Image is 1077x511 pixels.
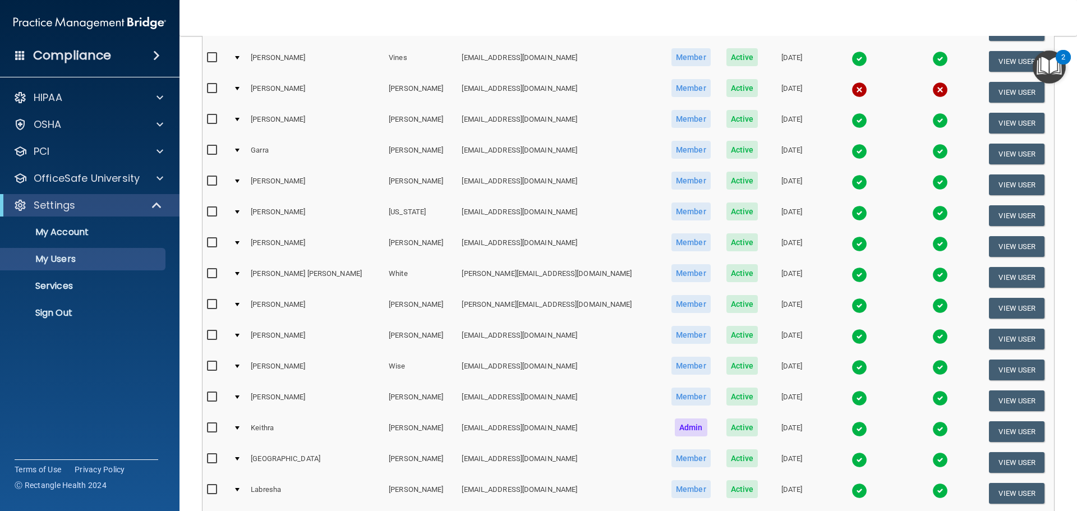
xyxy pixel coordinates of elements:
span: Active [726,449,758,467]
img: tick.e7d51cea.svg [852,174,867,190]
img: tick.e7d51cea.svg [852,421,867,437]
span: Active [726,79,758,97]
p: HIPAA [34,91,62,104]
td: [DATE] [766,447,818,478]
p: OSHA [34,118,62,131]
span: Member [671,264,711,282]
button: View User [989,174,1044,195]
td: [PERSON_NAME] [384,447,457,478]
span: Member [671,357,711,375]
td: [PERSON_NAME] [246,385,384,416]
button: View User [989,236,1044,257]
td: [PERSON_NAME] [246,200,384,231]
td: [PERSON_NAME] [246,324,384,355]
button: View User [989,452,1044,473]
img: tick.e7d51cea.svg [852,452,867,468]
td: [PERSON_NAME] [384,108,457,139]
p: PCI [34,145,49,158]
td: [DATE] [766,231,818,262]
td: [PERSON_NAME] [384,293,457,324]
img: tick.e7d51cea.svg [852,483,867,499]
td: [PERSON_NAME][EMAIL_ADDRESS][DOMAIN_NAME] [457,262,663,293]
td: [PERSON_NAME] [384,324,457,355]
td: [EMAIL_ADDRESS][DOMAIN_NAME] [457,355,663,385]
td: Labresha [246,478,384,509]
span: Active [726,202,758,220]
td: [PERSON_NAME] [246,169,384,200]
button: View User [989,82,1044,103]
td: [PERSON_NAME] [384,385,457,416]
img: tick.e7d51cea.svg [932,144,948,159]
td: [EMAIL_ADDRESS][DOMAIN_NAME] [457,108,663,139]
td: [EMAIL_ADDRESS][DOMAIN_NAME] [457,231,663,262]
td: Keithra [246,416,384,447]
td: [PERSON_NAME] [246,108,384,139]
img: tick.e7d51cea.svg [852,390,867,406]
td: [PERSON_NAME] [246,77,384,108]
img: PMB logo [13,12,166,34]
td: [EMAIL_ADDRESS][DOMAIN_NAME] [457,385,663,416]
img: tick.e7d51cea.svg [932,421,948,437]
span: Active [726,264,758,282]
img: tick.e7d51cea.svg [852,236,867,252]
img: tick.e7d51cea.svg [852,205,867,221]
img: tick.e7d51cea.svg [932,267,948,283]
img: tick.e7d51cea.svg [932,360,948,375]
span: Active [726,110,758,128]
td: [PERSON_NAME] [PERSON_NAME] [246,262,384,293]
p: Services [7,280,160,292]
h4: Compliance [33,48,111,63]
img: tick.e7d51cea.svg [932,452,948,468]
td: [PERSON_NAME] [246,231,384,262]
button: View User [989,298,1044,319]
img: tick.e7d51cea.svg [852,298,867,314]
a: PCI [13,145,163,158]
span: Member [671,48,711,66]
img: tick.e7d51cea.svg [932,174,948,190]
td: [PERSON_NAME] [384,169,457,200]
td: [DATE] [766,46,818,77]
div: 2 [1061,57,1065,72]
span: Active [726,388,758,406]
span: Active [726,326,758,344]
img: tick.e7d51cea.svg [932,236,948,252]
img: tick.e7d51cea.svg [852,329,867,344]
img: tick.e7d51cea.svg [932,329,948,344]
button: View User [989,390,1044,411]
td: [DATE] [766,324,818,355]
a: OSHA [13,118,163,131]
td: Wise [384,355,457,385]
td: [EMAIL_ADDRESS][DOMAIN_NAME] [457,77,663,108]
td: [PERSON_NAME][EMAIL_ADDRESS][DOMAIN_NAME] [457,293,663,324]
img: cross.ca9f0e7f.svg [852,82,867,98]
td: [DATE] [766,385,818,416]
img: tick.e7d51cea.svg [932,113,948,128]
td: [EMAIL_ADDRESS][DOMAIN_NAME] [457,324,663,355]
span: Ⓒ Rectangle Health 2024 [15,480,107,491]
button: View User [989,360,1044,380]
img: tick.e7d51cea.svg [932,205,948,221]
p: Settings [34,199,75,212]
button: View User [989,113,1044,133]
img: cross.ca9f0e7f.svg [932,82,948,98]
span: Active [726,172,758,190]
img: tick.e7d51cea.svg [852,360,867,375]
td: [EMAIL_ADDRESS][DOMAIN_NAME] [457,416,663,447]
span: Active [726,48,758,66]
td: [DATE] [766,108,818,139]
span: Active [726,357,758,375]
td: [DATE] [766,77,818,108]
td: [US_STATE] [384,200,457,231]
td: [DATE] [766,416,818,447]
span: Member [671,233,711,251]
td: [EMAIL_ADDRESS][DOMAIN_NAME] [457,169,663,200]
button: View User [989,483,1044,504]
td: [PERSON_NAME] [384,139,457,169]
td: [EMAIL_ADDRESS][DOMAIN_NAME] [457,478,663,509]
button: View User [989,205,1044,226]
td: [PERSON_NAME] [246,293,384,324]
td: [EMAIL_ADDRESS][DOMAIN_NAME] [457,447,663,478]
span: Member [671,110,711,128]
td: [PERSON_NAME] [384,77,457,108]
button: View User [989,267,1044,288]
